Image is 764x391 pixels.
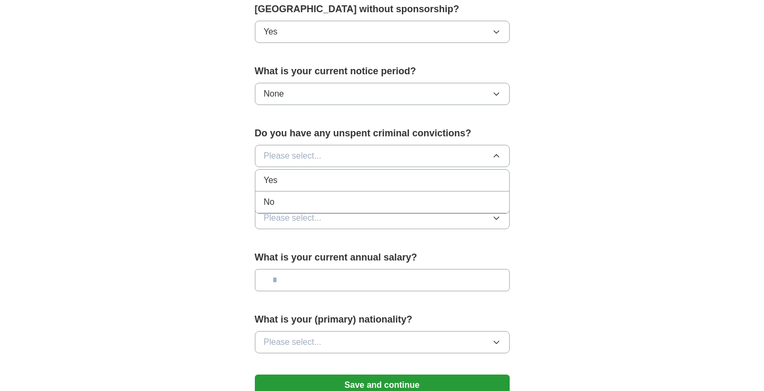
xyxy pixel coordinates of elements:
button: Yes [255,21,510,43]
label: What is your (primary) nationality? [255,312,510,327]
span: Please select... [264,212,322,224]
span: Please select... [264,336,322,349]
span: Please select... [264,150,322,162]
span: No [264,196,274,208]
label: Do you have any unspent criminal convictions? [255,126,510,141]
button: Please select... [255,207,510,229]
button: Please select... [255,145,510,167]
label: What is your current notice period? [255,64,510,79]
span: Yes [264,25,278,38]
label: What is your current annual salary? [255,250,510,265]
button: None [255,83,510,105]
button: Please select... [255,331,510,353]
span: Yes [264,174,278,187]
span: None [264,88,284,100]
